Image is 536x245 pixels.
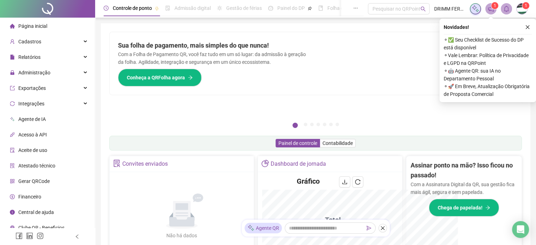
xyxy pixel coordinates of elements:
[261,160,269,167] span: pie-chart
[366,226,371,231] span: send
[188,75,193,80] span: arrow-right
[174,5,211,11] span: Admissão digital
[75,234,80,239] span: left
[149,232,214,239] div: Não há dados
[444,67,532,82] span: ⚬ 🤖 Agente QR: sua IA no Departamento Pessoal
[271,158,326,170] div: Dashboard de jornada
[316,123,320,126] button: 4
[411,180,517,196] p: Com a Assinatura Digital da QR, sua gestão fica mais ágil, segura e sem papelada.
[113,160,121,167] span: solution
[10,39,15,44] span: user-add
[342,179,347,185] span: download
[18,116,46,122] span: Agente de IA
[512,221,529,238] div: Open Intercom Messenger
[323,123,326,126] button: 5
[10,194,15,199] span: dollar
[113,5,152,11] span: Controle de ponto
[18,225,64,231] span: Clube QR - Beneficios
[10,148,15,153] span: audit
[355,179,361,185] span: reload
[297,176,320,186] h4: Gráfico
[411,160,517,180] h2: Assinar ponto na mão? Isso ficou no passado!
[522,2,529,9] sup: Atualize o seu contato no menu Meus Dados
[353,6,358,11] span: ellipsis
[10,101,15,106] span: sync
[472,5,479,13] img: sparkle-icon.fc2bf0ac1784a2077858766a79e2daf3.svg
[10,24,15,29] span: home
[10,55,15,60] span: file
[10,179,15,184] span: qrcode
[310,123,314,126] button: 3
[491,2,498,9] sup: 1
[322,140,353,146] span: Contabilidade
[380,226,385,231] span: close
[18,209,54,215] span: Central de ajuda
[118,50,307,66] p: Com a Folha de Pagamento QR, você faz tudo em um só lugar: da admissão à geração da folha. Agilid...
[503,6,510,12] span: bell
[10,225,15,230] span: gift
[525,25,530,30] span: close
[10,163,15,168] span: solution
[18,70,50,75] span: Administração
[247,225,254,232] img: sparkle-icon.fc2bf0ac1784a2077858766a79e2daf3.svg
[18,101,44,106] span: Integrações
[26,232,33,239] span: linkedin
[18,194,41,200] span: Financeiro
[268,6,273,11] span: dashboard
[16,232,23,239] span: facebook
[525,3,527,8] span: 1
[165,6,170,11] span: file-done
[327,5,372,11] span: Folha de pagamento
[277,5,305,11] span: Painel do DP
[517,4,527,14] img: 73
[304,123,307,126] button: 2
[488,6,494,12] span: notification
[245,223,282,233] div: Agente QR
[10,132,15,137] span: api
[217,6,222,11] span: sun
[37,232,44,239] span: instagram
[18,147,47,153] span: Aceite de uso
[104,6,109,11] span: clock-circle
[155,6,159,11] span: pushpin
[318,6,323,11] span: book
[329,123,333,126] button: 6
[485,205,490,210] span: arrow-right
[444,51,532,67] span: ⚬ Vale Lembrar: Política de Privacidade e LGPD na QRPoint
[118,41,307,50] h2: Sua folha de pagamento, mais simples do que nunca!
[10,210,15,215] span: info-circle
[494,3,496,8] span: 1
[434,5,466,13] span: DRIMM FERRAMENTAS
[278,140,317,146] span: Painel de controle
[444,82,532,98] span: ⚬ 🚀 Em Breve, Atualização Obrigatória de Proposta Comercial
[127,74,185,81] span: Conheça a QRFolha agora
[226,5,262,11] span: Gestão de férias
[10,70,15,75] span: lock
[444,23,469,31] span: Novidades !
[122,158,168,170] div: Convites enviados
[18,85,46,91] span: Exportações
[18,39,41,44] span: Cadastros
[308,6,312,11] span: pushpin
[292,123,298,128] button: 1
[18,23,47,29] span: Página inicial
[335,123,339,126] button: 7
[118,69,202,86] button: Conheça a QRFolha agora
[18,178,50,184] span: Gerar QRCode
[438,204,482,212] span: Chega de papelada!
[420,6,426,12] span: search
[10,86,15,91] span: export
[429,199,499,216] button: Chega de papelada!
[18,132,47,137] span: Acesso à API
[444,36,532,51] span: ⚬ ✅ Seu Checklist de Sucesso do DP está disponível
[18,163,55,169] span: Atestado técnico
[18,54,41,60] span: Relatórios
